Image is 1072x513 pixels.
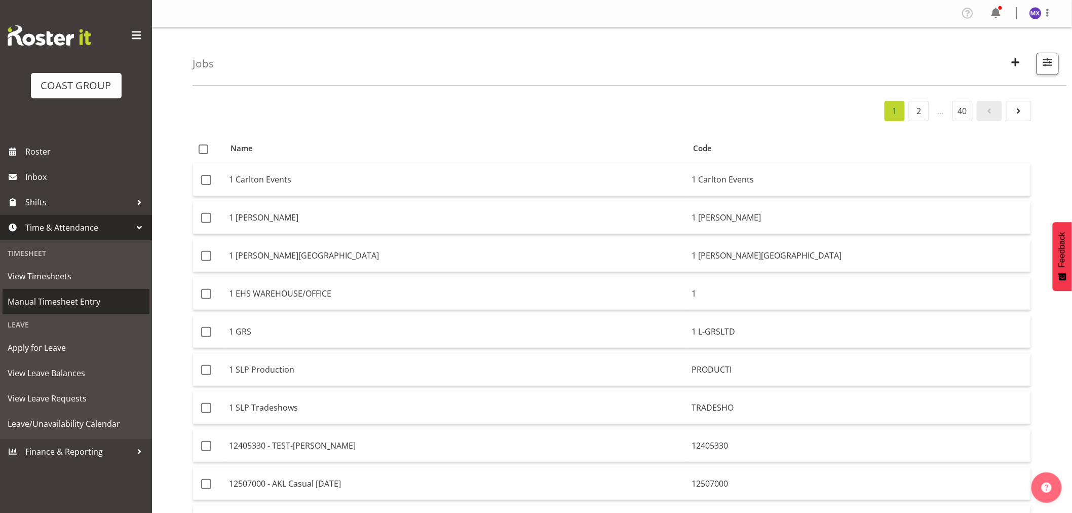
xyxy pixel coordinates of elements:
[8,391,144,406] span: View Leave Requests
[687,315,1031,348] td: 1 L-GRSLTD
[225,277,687,310] td: 1 EHS WAREHOUSE/OFFICE
[693,142,712,154] span: Code
[687,277,1031,310] td: 1
[3,335,149,360] a: Apply for Leave
[952,101,973,121] a: 40
[8,294,144,309] span: Manual Timesheet Entry
[25,169,147,185] span: Inbox
[1058,232,1067,268] span: Feedback
[3,360,149,386] a: View Leave Balances
[225,239,687,272] td: 1 [PERSON_NAME][GEOGRAPHIC_DATA]
[25,444,132,459] span: Finance & Reporting
[687,353,1031,386] td: PRODUCTI
[1053,222,1072,291] button: Feedback - Show survey
[25,220,132,235] span: Time & Attendance
[225,391,687,424] td: 1 SLP Tradeshows
[8,340,144,355] span: Apply for Leave
[3,411,149,436] a: Leave/Unavailability Calendar
[25,144,147,159] span: Roster
[687,163,1031,196] td: 1 Carlton Events
[231,142,253,154] span: Name
[8,269,144,284] span: View Timesheets
[1042,483,1052,493] img: help-xxl-2.png
[1037,53,1059,75] button: Filter Jobs
[225,467,687,500] td: 12507000 - AKL Casual [DATE]
[41,78,111,93] div: COAST GROUP
[687,429,1031,462] td: 12405330
[687,239,1031,272] td: 1 [PERSON_NAME][GEOGRAPHIC_DATA]
[3,314,149,335] div: Leave
[225,315,687,348] td: 1 GRS
[3,289,149,314] a: Manual Timesheet Entry
[687,201,1031,234] td: 1 [PERSON_NAME]
[225,163,687,196] td: 1 Carlton Events
[225,201,687,234] td: 1 [PERSON_NAME]
[3,243,149,264] div: Timesheet
[8,365,144,381] span: View Leave Balances
[8,25,91,46] img: Rosterit website logo
[8,416,144,431] span: Leave/Unavailability Calendar
[909,101,929,121] a: 2
[3,386,149,411] a: View Leave Requests
[3,264,149,289] a: View Timesheets
[687,391,1031,424] td: TRADESHO
[687,467,1031,500] td: 12507000
[225,353,687,386] td: 1 SLP Production
[25,195,132,210] span: Shifts
[225,429,687,462] td: 12405330 - TEST-[PERSON_NAME]
[1029,7,1042,19] img: michelle-xiang8229.jpg
[1005,53,1026,75] button: Create New Job
[193,58,214,69] h4: Jobs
